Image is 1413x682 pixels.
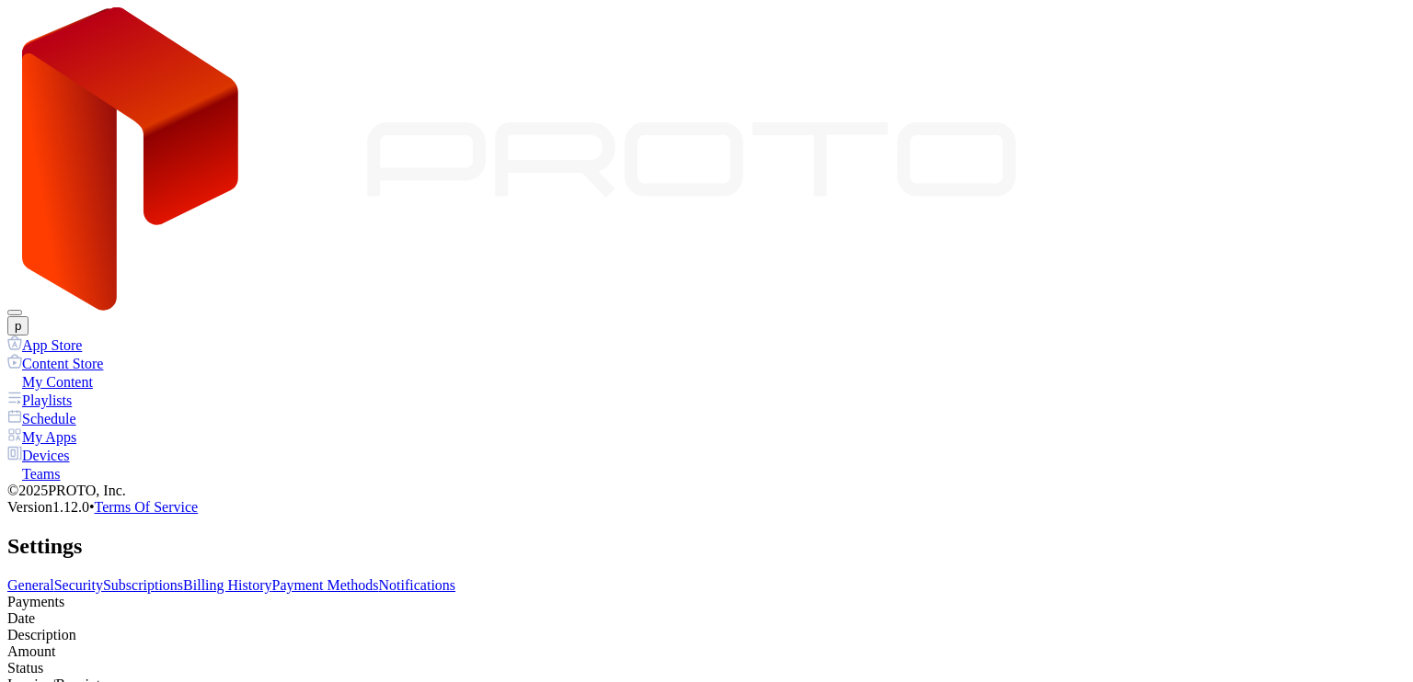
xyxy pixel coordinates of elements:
[7,372,1406,391] a: My Content
[7,643,1406,660] div: Amount
[7,391,1406,409] a: Playlists
[7,316,29,335] button: p
[272,577,379,593] a: Payment Methods
[7,627,1406,643] div: Description
[7,594,1406,610] div: Payments
[95,499,199,515] a: Terms Of Service
[7,660,1406,676] div: Status
[183,577,271,593] a: Billing History
[7,354,1406,372] a: Content Store
[7,409,1406,427] a: Schedule
[7,610,1406,627] div: Date
[103,577,183,593] a: Subscriptions
[7,499,95,515] span: Version 1.12.0 •
[7,577,54,593] a: General
[54,577,103,593] a: Security
[7,464,1406,483] a: Teams
[7,335,1406,354] a: App Store
[7,427,1406,446] a: My Apps
[7,534,1406,559] h2: Settings
[7,446,1406,464] a: Devices
[7,483,1406,499] div: © 2025 PROTO, Inc.
[379,577,456,593] a: Notifications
